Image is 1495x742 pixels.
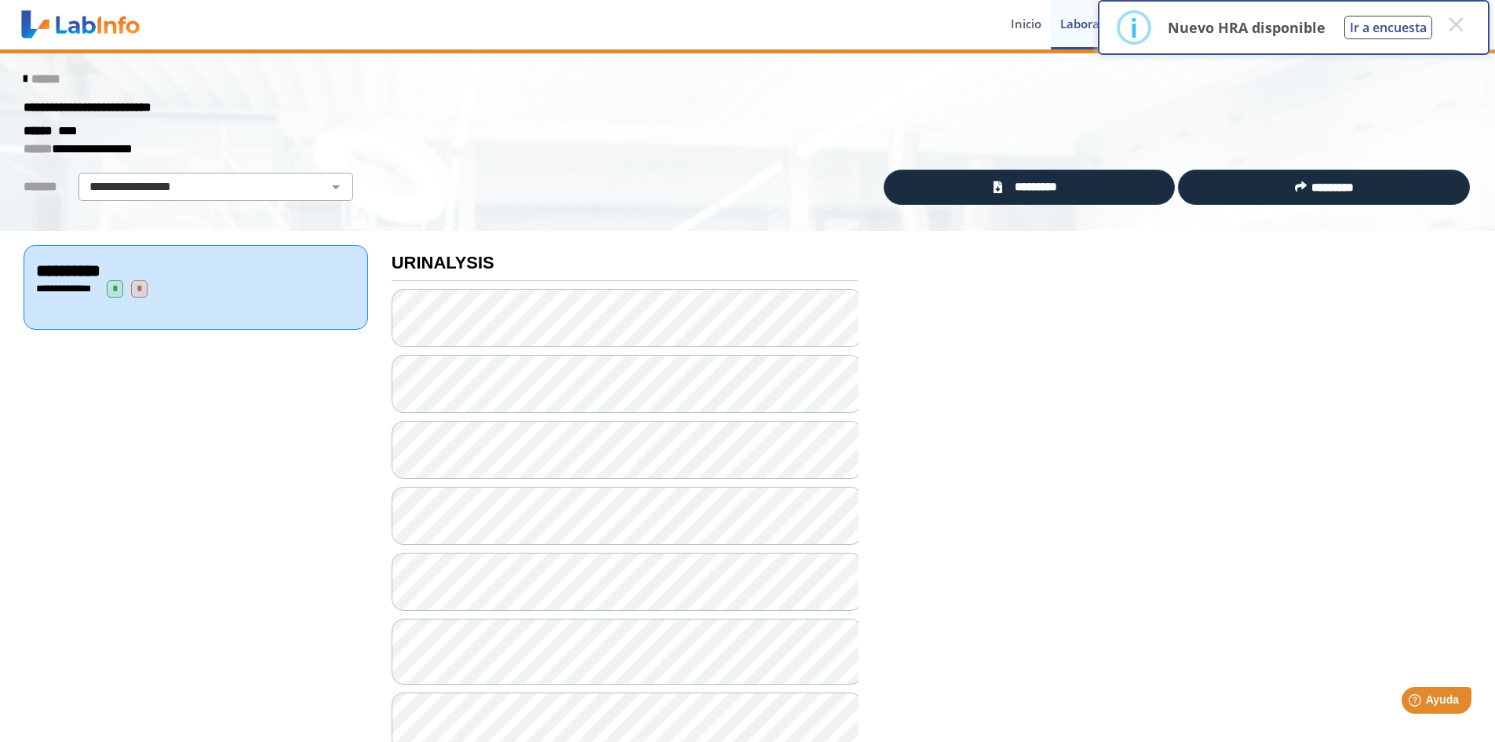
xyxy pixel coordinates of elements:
iframe: Help widget launcher [1355,681,1478,725]
div: i [1130,13,1138,42]
b: URINALYSIS [392,253,494,272]
button: Close this dialog [1442,10,1470,38]
p: Nuevo HRA disponible [1168,18,1325,37]
button: Ir a encuesta [1344,16,1432,39]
